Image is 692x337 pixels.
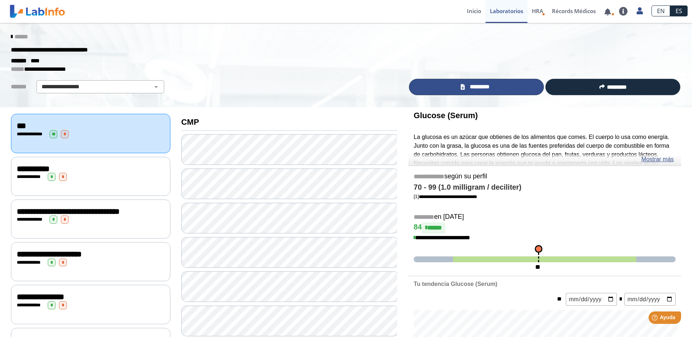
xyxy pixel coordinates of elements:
[414,183,676,192] h4: 70 - 99 (1.0 milligram / deciliter)
[625,293,676,306] input: mm/dd/yyyy
[414,281,497,287] b: Tu tendencia Glucose (Serum)
[532,7,543,15] span: HRA
[641,155,674,164] a: Mostrar más
[414,213,676,221] h5: en [DATE]
[181,117,199,127] b: CMP
[414,133,676,185] p: La glucosa es un azúcar que obtienes de los alimentos que comes. El cuerpo lo usa como energía. J...
[627,309,684,329] iframe: Help widget launcher
[566,293,617,306] input: mm/dd/yyyy
[670,5,688,16] a: ES
[414,194,477,199] a: [1]
[414,173,676,181] h5: según su perfil
[652,5,670,16] a: EN
[414,222,676,233] h4: 84
[414,111,478,120] b: Glucose (Serum)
